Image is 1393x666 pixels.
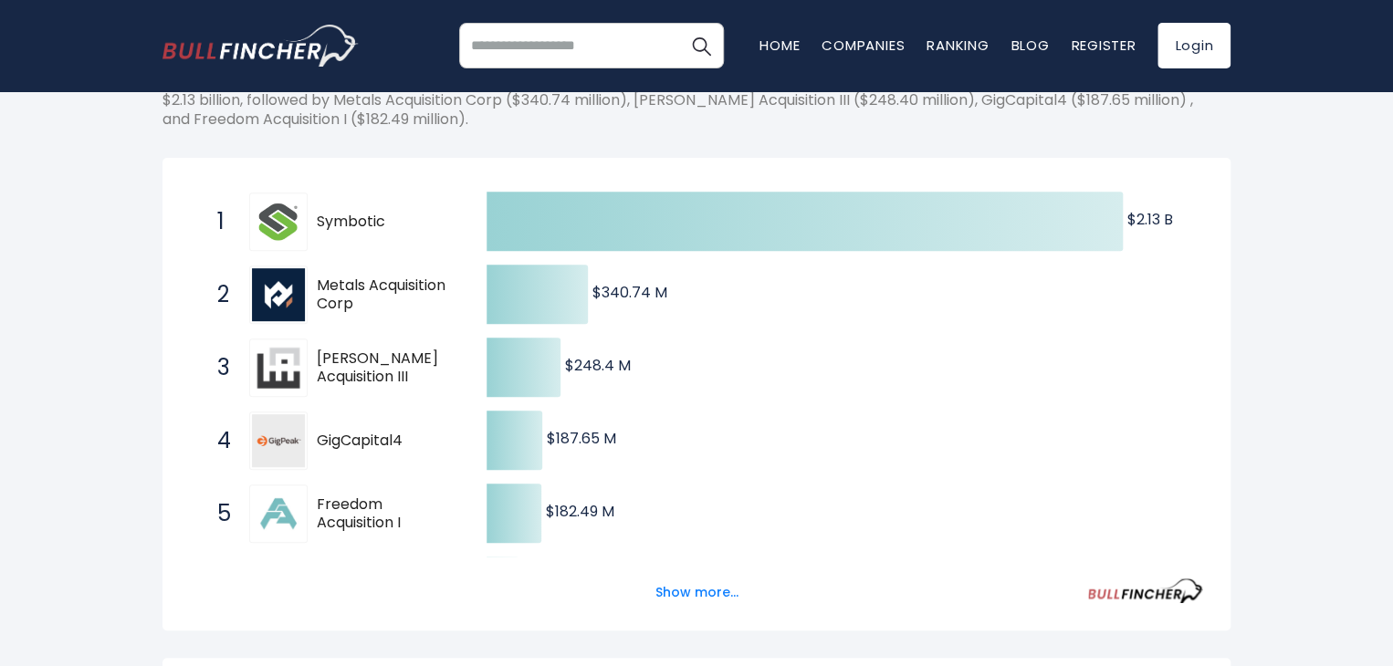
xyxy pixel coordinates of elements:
[546,501,614,522] text: $182.49 M
[208,352,226,383] span: 3
[252,268,305,321] img: Metals Acquisition Corp
[317,432,455,451] span: GigCapital4
[927,36,989,55] a: Ranking
[252,341,305,394] img: Haymaker Acquisition III
[317,495,455,534] span: Freedom Acquisition I
[252,195,305,248] img: Symbotic
[208,498,226,529] span: 5
[592,282,667,303] text: $340.74 M
[822,36,905,55] a: Companies
[252,487,305,540] img: Freedom Acquisition I
[565,355,631,376] text: $248.4 M
[317,349,455,388] span: [PERSON_NAME] Acquisition III
[162,72,1231,129] p: The following shows the ranking of the largest Global companies by revenue(TTM). The top-ranking ...
[317,276,455,315] span: Metals Acquisition Corp
[644,578,749,608] button: Show more...
[208,425,226,456] span: 4
[1127,209,1173,230] text: $2.13 B
[162,25,359,67] img: bullfincher logo
[1011,36,1049,55] a: Blog
[678,23,724,68] button: Search
[208,279,226,310] span: 2
[1157,23,1231,68] a: Login
[1071,36,1136,55] a: Register
[317,213,455,232] span: Symbotic
[162,25,359,67] a: Go to homepage
[252,414,305,467] img: GigCapital4
[208,206,226,237] span: 1
[547,428,616,449] text: $187.65 M
[759,36,800,55] a: Home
